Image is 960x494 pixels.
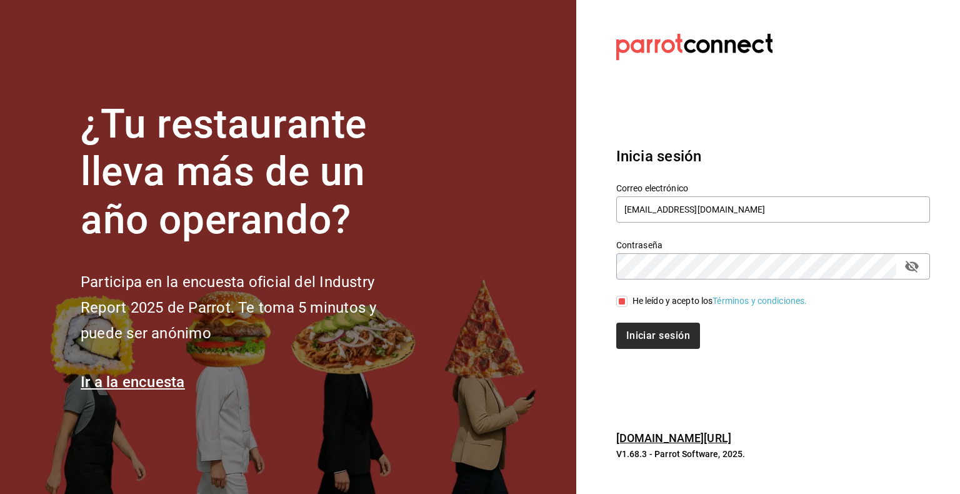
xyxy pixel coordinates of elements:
[616,183,930,192] label: Correo electrónico
[616,431,731,445] a: [DOMAIN_NAME][URL]
[616,448,930,460] p: V1.68.3 - Parrot Software, 2025.
[901,256,922,277] button: passwordField
[616,240,930,249] label: Contraseña
[712,296,807,306] a: Términos y condiciones.
[81,373,185,391] a: Ir a la encuesta
[616,323,700,349] button: Iniciar sesión
[81,270,418,346] h2: Participa en la encuesta oficial del Industry Report 2025 de Parrot. Te toma 5 minutos y puede se...
[81,101,418,244] h1: ¿Tu restaurante lleva más de un año operando?
[616,196,930,223] input: Ingresa tu correo electrónico
[616,145,930,168] h3: Inicia sesión
[632,295,807,308] div: He leído y acepto los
